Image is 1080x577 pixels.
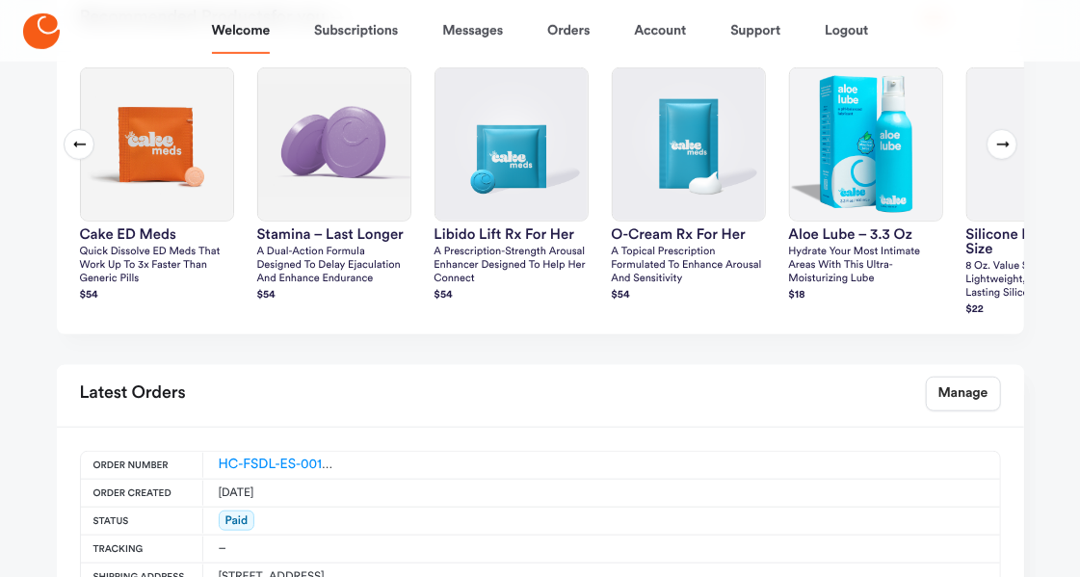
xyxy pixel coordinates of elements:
[435,290,453,301] strong: $ 54
[80,227,234,242] h3: Cake ED Meds
[257,227,411,242] h3: Stamina – Last Longer
[80,246,234,286] p: Quick dissolve ED Meds that work up to 3x faster than generic pills
[314,8,398,54] a: Subscriptions
[612,227,766,242] h3: O-Cream Rx for Her
[435,67,589,304] a: Libido Lift Rx For HerLibido Lift Rx For HerA prescription-strength arousal enhancer designed to ...
[219,511,255,531] span: Paid
[612,67,766,304] a: O-Cream Rx for HerO-Cream Rx for HerA topical prescription formulated to enhance arousal and sens...
[442,8,503,54] a: Messages
[80,377,186,411] h2: Latest Orders
[825,8,868,54] a: Logout
[789,67,943,304] a: Aloe Lube – 3.3 ozAloe Lube – 3.3 ozHydrate your most intimate areas with this ultra-moisturizing...
[634,8,686,54] a: Account
[257,67,411,304] a: Stamina – Last LongerStamina – Last LongerA dual-action formula designed to delay ejaculation and...
[80,67,234,304] a: Cake ED MedsCake ED MedsQuick dissolve ED Meds that work up to 3x faster than generic pills$54
[612,290,630,301] strong: $ 54
[258,68,410,221] img: Stamina – Last Longer
[789,246,943,286] p: Hydrate your most intimate areas with this ultra-moisturizing lube
[790,68,942,221] img: Aloe Lube – 3.3 oz
[966,304,985,315] strong: $ 22
[80,290,98,301] strong: $ 54
[81,68,233,221] img: Cake ED Meds
[435,227,589,242] h3: Libido Lift Rx For Her
[730,8,780,54] a: Support
[257,246,411,286] p: A dual-action formula designed to delay ejaculation and enhance endurance
[612,246,766,286] p: A topical prescription formulated to enhance arousal and sensitivity
[789,290,805,301] strong: $ 18
[435,68,588,221] img: Libido Lift Rx For Her
[219,458,357,471] a: HC-FSDL-ES-00162144
[212,8,270,54] a: Welcome
[613,68,765,221] img: O-Cream Rx for Her
[219,484,275,503] div: [DATE]
[219,539,305,559] div: –
[435,246,589,286] p: A prescription-strength arousal enhancer designed to help her connect
[547,8,590,54] a: Orders
[789,227,943,242] h3: Aloe Lube – 3.3 oz
[926,377,1001,411] a: Manage
[257,290,276,301] strong: $ 54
